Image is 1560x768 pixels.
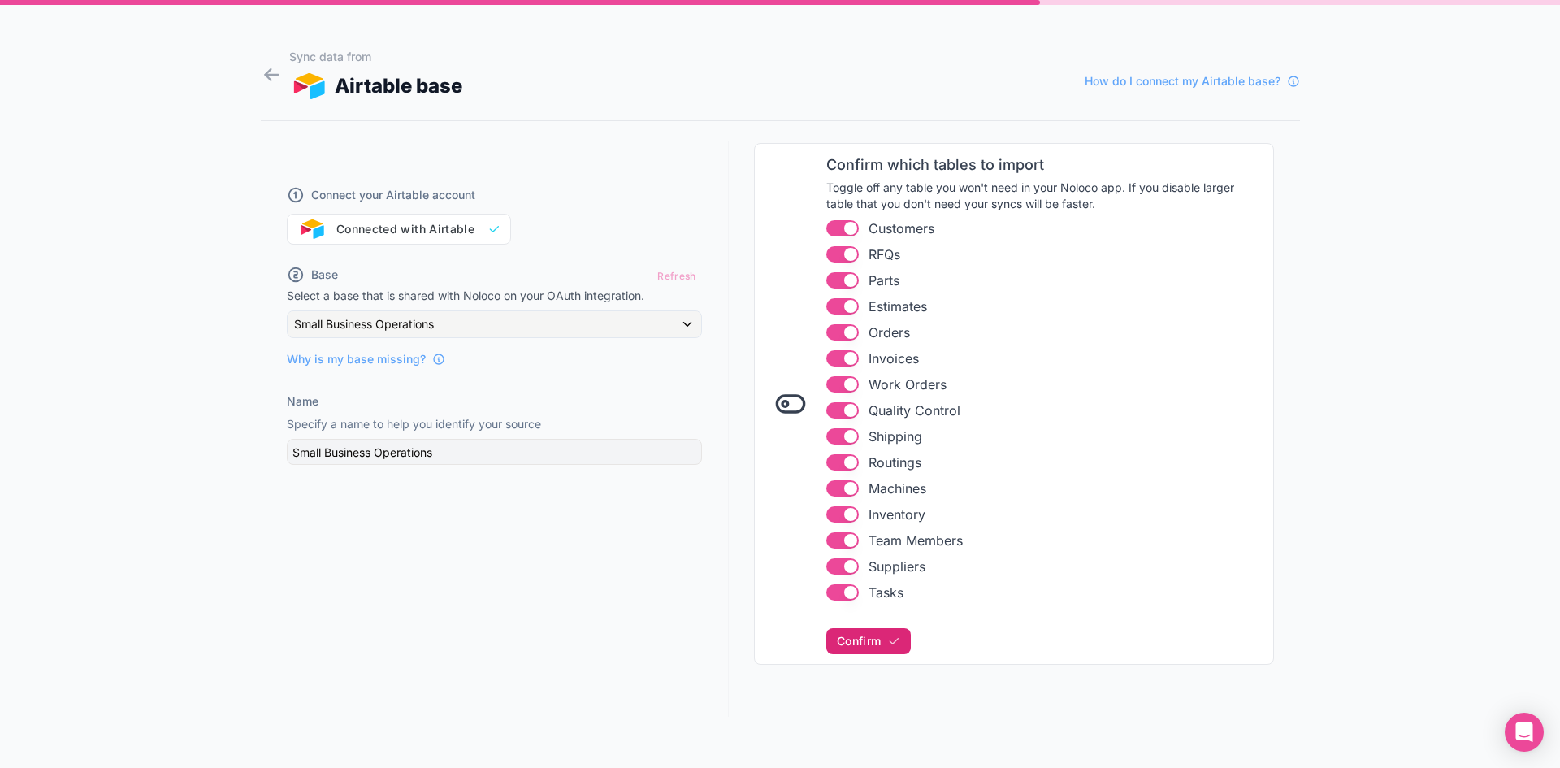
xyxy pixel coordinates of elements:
[294,316,434,332] span: Small Business Operations
[869,401,960,420] span: Quality Control
[1085,73,1280,89] span: How do I connect my Airtable base?
[869,323,910,342] span: Orders
[869,427,922,446] span: Shipping
[869,297,927,316] span: Estimates
[1085,73,1300,89] a: How do I connect my Airtable base?
[869,375,947,394] span: Work Orders
[287,351,426,367] span: Why is my base missing?
[869,219,934,238] span: Customers
[311,187,475,203] span: Connect your Airtable account
[869,531,963,550] span: Team Members
[287,393,318,410] label: Name
[869,583,903,602] span: Tasks
[287,416,702,432] p: Specify a name to help you identify your source
[287,351,445,367] a: Why is my base missing?
[869,245,900,264] span: RFQs
[869,557,925,576] span: Suppliers
[869,349,919,368] span: Invoices
[1505,713,1544,752] div: Open Intercom Messenger
[289,49,463,65] h1: Sync data from
[287,310,702,338] button: Small Business Operations
[289,73,329,99] img: AIRTABLE
[837,634,881,649] span: Confirm
[869,505,925,524] span: Inventory
[311,267,338,283] span: Base
[869,271,899,290] span: Parts
[289,72,463,101] div: Airtable base
[869,453,921,472] span: Routings
[287,288,702,304] p: Select a base that is shared with Noloco on your OAuth integration.
[869,479,926,498] span: Machines
[826,628,911,654] button: Confirm
[826,154,1263,176] span: Confirm which tables to import
[826,180,1263,212] span: Toggle off any table you won't need in your Noloco app. If you disable larger table that you don'...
